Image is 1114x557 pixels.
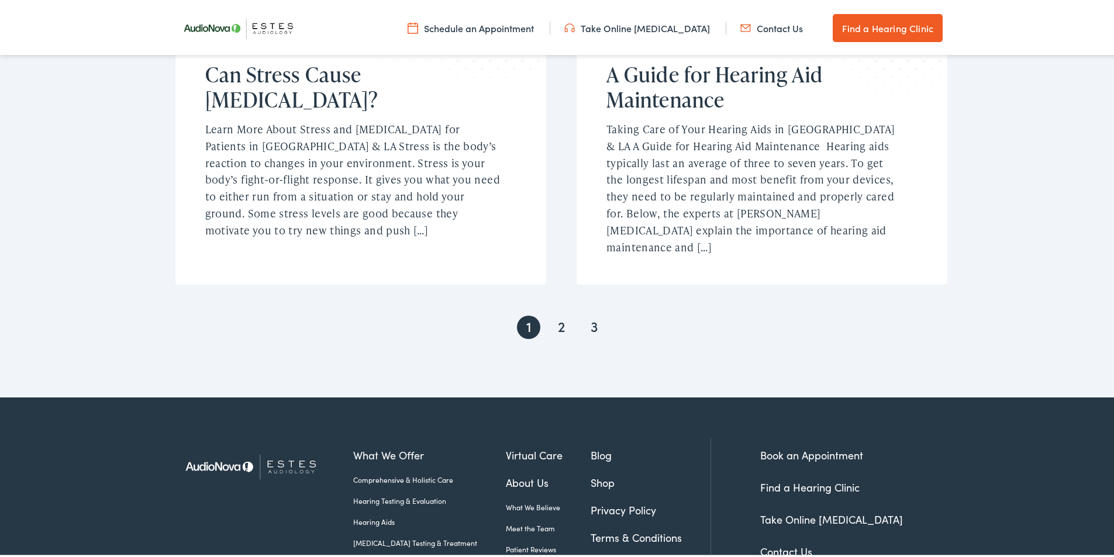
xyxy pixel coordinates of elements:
a: Patient Reviews [506,542,591,552]
a: Hearing Testing & Evaluation [353,493,506,504]
a: Contact Us [760,542,812,556]
h2: A Guide for Hearing Aid Maintenance [606,60,903,110]
a: Goto Page 3 [582,313,606,337]
a: What We Believe [506,500,591,510]
a: Blog [591,445,711,461]
a: Goto Page 2 [550,313,573,337]
img: Estes Audiology [175,436,336,493]
a: What We Offer [353,445,506,461]
a: Find a Hearing Clinic [760,478,860,492]
img: utility icon [740,19,751,32]
a: Terms & Conditions [591,527,711,543]
a: Shop [591,472,711,488]
a: Contact Us [740,19,803,32]
a: Schedule an Appointment [408,19,534,32]
a: Hearing Aids [353,514,506,525]
a: Take Online [MEDICAL_DATA] [564,19,710,32]
a: [MEDICAL_DATA] Testing & Treatment [353,535,506,546]
a: Comprehensive & Holistic Care [353,472,506,483]
a: Book an Appointment [760,445,863,460]
p: Learn More About Stress and [MEDICAL_DATA] for Patients in [GEOGRAPHIC_DATA] & LA Stress is the b... [205,119,502,237]
a: Meet the Team [506,521,591,531]
img: utility icon [564,19,575,32]
p: Taking Care of Your Hearing Aids in [GEOGRAPHIC_DATA] & LA A Guide for Hearing Aid Maintenance He... [606,119,903,253]
h2: Can Stress Cause [MEDICAL_DATA]? [205,60,502,110]
a: About Us [506,472,591,488]
a: Privacy Policy [591,500,711,516]
a: Take Online [MEDICAL_DATA] [760,510,903,524]
img: utility icon [408,19,418,32]
a: Find a Hearing Clinic [833,12,943,40]
span: Current page, page 1 [517,313,540,337]
a: Virtual Care [506,445,591,461]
